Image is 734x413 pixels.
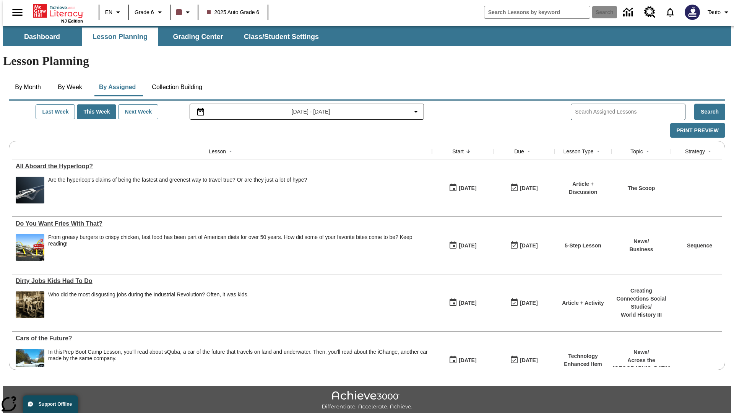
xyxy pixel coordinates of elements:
div: From greasy burgers to crispy chicken, fast food has been part of American diets for over 50 year... [48,234,428,247]
button: Dashboard [4,28,80,46]
div: [DATE] [520,241,538,250]
div: All Aboard the Hyperloop? [16,163,428,170]
div: Start [452,148,464,155]
div: [DATE] [459,356,476,365]
div: Are the hyperloop's claims of being the fastest and greenest way to travel true? Or are they just... [48,177,307,183]
button: Profile/Settings [705,5,734,19]
div: Due [514,148,524,155]
div: Are the hyperloop's claims of being the fastest and greenest way to travel true? Or are they just... [48,177,307,203]
button: Language: EN, Select a language [102,5,126,19]
div: Do You Want Fries With That? [16,220,428,227]
p: Creating Connections Social Studies / [615,287,667,311]
button: Grading Center [160,28,236,46]
button: Last Week [36,104,75,119]
button: Collection Building [146,78,208,96]
span: Grade 6 [135,8,154,16]
p: 5-Step Lesson [565,242,601,250]
button: 07/21/25: First time the lesson was available [446,181,479,195]
img: One of the first McDonald's stores, with the iconic red sign and golden arches. [16,234,44,261]
div: Dirty Jobs Kids Had To Do [16,278,428,285]
span: Support Offline [39,402,72,407]
button: By Month [9,78,47,96]
span: Tauto [708,8,721,16]
div: [DATE] [459,298,476,308]
span: Grading Center [173,33,223,41]
p: Business [629,246,653,254]
a: Do You Want Fries With That?, Lessons [16,220,428,227]
button: Print Preview [670,123,725,138]
a: Data Center [619,2,640,23]
input: search field [484,6,590,18]
div: Who did the most disgusting jobs during the Industrial Revolution? Often, it was kids. [48,291,249,318]
testabrev: Prep Boot Camp Lesson, you'll read about sQuba, a car of the future that travels on land and unde... [48,349,428,361]
button: Class/Student Settings [238,28,325,46]
span: Dashboard [24,33,60,41]
button: Sort [464,147,473,156]
p: The Scoop [628,184,655,192]
button: Sort [524,147,533,156]
button: 07/11/25: First time the lesson was available [446,296,479,310]
button: Sort [594,147,603,156]
div: Lesson [209,148,226,155]
a: Notifications [660,2,680,22]
button: 07/20/26: Last day the lesson can be accessed [507,238,540,253]
span: Class/Student Settings [244,33,319,41]
button: Select a new avatar [680,2,705,22]
button: Search [694,104,725,120]
p: Across the [GEOGRAPHIC_DATA] [613,356,670,372]
p: Article + Discussion [558,180,608,196]
span: 2025 Auto Grade 6 [207,8,260,16]
h1: Lesson Planning [3,54,731,68]
button: Class color is dark brown. Change class color [173,5,195,19]
div: [DATE] [520,298,538,308]
div: [DATE] [459,241,476,250]
a: Dirty Jobs Kids Had To Do, Lessons [16,278,428,285]
button: 07/14/25: First time the lesson was available [446,238,479,253]
div: SubNavbar [3,28,326,46]
p: News / [629,237,653,246]
div: Who did the most disgusting jobs during the Industrial Revolution? Often, it was kids. [48,291,249,298]
button: Next Week [118,104,158,119]
button: Lesson Planning [82,28,158,46]
p: World History III [615,311,667,319]
button: Sort [705,147,714,156]
svg: Collapse Date Range Filter [411,107,421,116]
button: By Assigned [93,78,142,96]
button: Open side menu [6,1,29,24]
p: Technology Enhanced Item [558,352,608,368]
p: Article + Activity [562,299,604,307]
div: From greasy burgers to crispy chicken, fast food has been part of American diets for over 50 year... [48,234,428,261]
img: High-tech automobile treading water. [16,349,44,376]
div: Strategy [685,148,705,155]
div: [DATE] [520,184,538,193]
div: In this [48,349,428,362]
img: Achieve3000 Differentiate Accelerate Achieve [322,391,412,410]
span: Lesson Planning [93,33,148,41]
div: SubNavbar [3,26,731,46]
img: Artist rendering of Hyperloop TT vehicle entering a tunnel [16,177,44,203]
button: 06/30/26: Last day the lesson can be accessed [507,181,540,195]
div: [DATE] [459,184,476,193]
div: Home [33,3,83,23]
span: NJ Edition [61,19,83,23]
button: This Week [77,104,116,119]
button: By Week [51,78,89,96]
button: Grade: Grade 6, Select a grade [132,5,167,19]
button: Sort [643,147,652,156]
button: 08/01/26: Last day the lesson can be accessed [507,353,540,367]
div: In this Prep Boot Camp Lesson, you'll read about sQuba, a car of the future that travels on land ... [48,349,428,376]
div: Topic [630,148,643,155]
div: Cars of the Future? [16,335,428,342]
a: Home [33,3,83,19]
button: Select the date range menu item [193,107,421,116]
a: Resource Center, Will open in new tab [640,2,660,23]
button: 07/01/25: First time the lesson was available [446,353,479,367]
div: Lesson Type [563,148,593,155]
button: Sort [226,147,235,156]
img: Avatar [685,5,700,20]
a: Sequence [687,242,712,249]
span: EN [105,8,112,16]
